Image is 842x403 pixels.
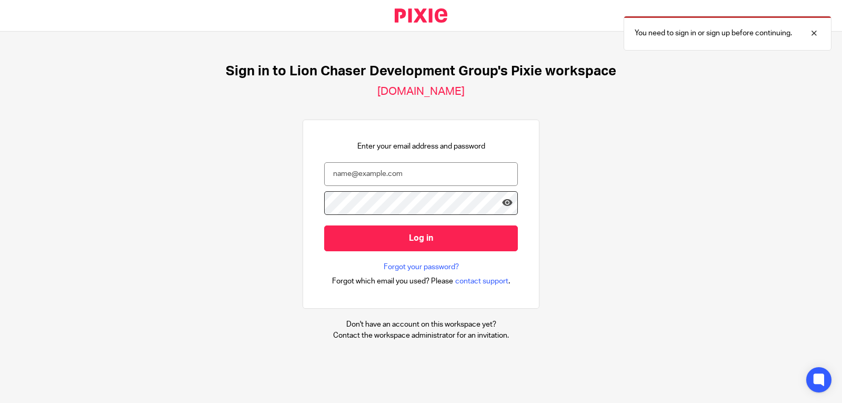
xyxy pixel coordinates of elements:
[455,276,508,287] span: contact support
[226,63,616,80] h1: Sign in to Lion Chaser Development Group's Pixie workspace
[333,330,509,341] p: Contact the workspace administrator for an invitation.
[357,141,485,152] p: Enter your email address and password
[324,225,518,251] input: Log in
[324,162,518,186] input: name@example.com
[635,28,792,38] p: You need to sign in or sign up before continuing.
[377,85,465,99] h2: [DOMAIN_NAME]
[333,319,509,330] p: Don't have an account on this workspace yet?
[332,275,510,287] div: .
[332,276,453,287] span: Forgot which email you used? Please
[384,262,459,272] a: Forgot your password?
